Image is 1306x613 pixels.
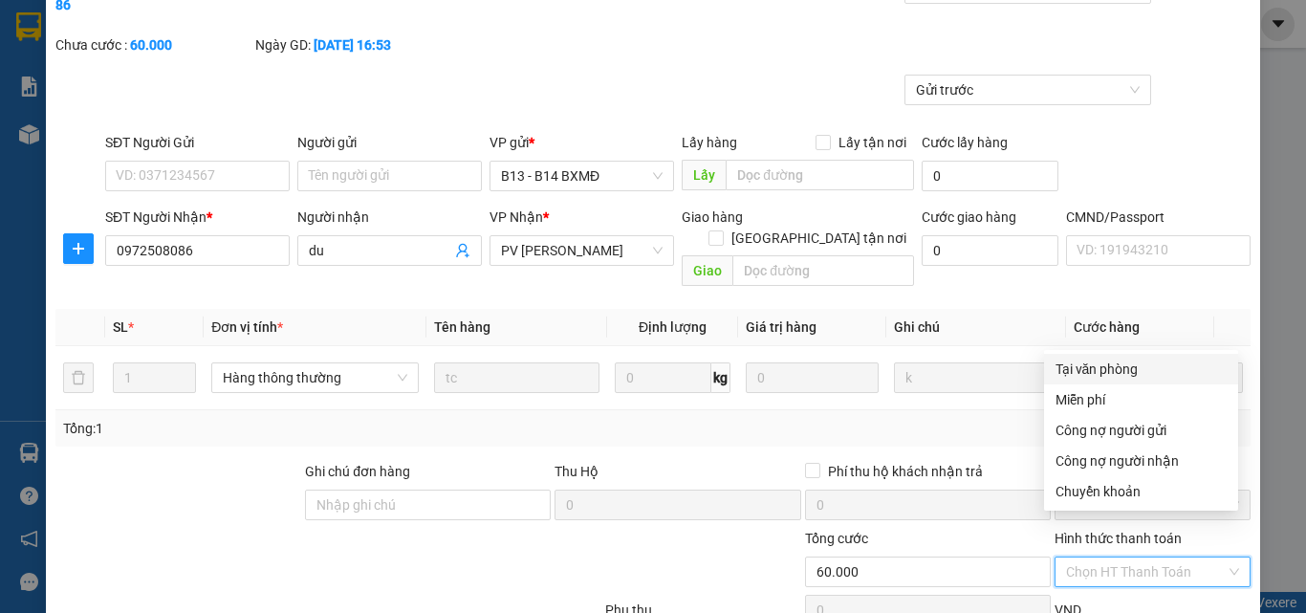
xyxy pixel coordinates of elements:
span: Chọn HT Thanh Toán [1066,558,1239,586]
div: Cước gửi hàng sẽ được ghi vào công nợ của người gửi [1044,415,1238,446]
div: SĐT Người Gửi [105,132,290,153]
input: Dọc đường [732,255,914,286]
input: Cước giao hàng [922,235,1058,266]
div: Cước gửi hàng sẽ được ghi vào công nợ của người nhận [1044,446,1238,476]
div: Người gửi [297,132,482,153]
input: Cước lấy hàng [922,161,1058,191]
span: Tổng cước [805,531,868,546]
span: Cước hàng [1074,319,1140,335]
span: Lấy hàng [682,135,737,150]
b: [DATE] 16:53 [314,37,391,53]
div: Công nợ người nhận [1056,450,1227,471]
span: Thu Hộ [555,464,599,479]
span: plus [64,241,93,256]
span: Lấy tận nơi [831,132,914,153]
input: Ghi Chú [894,362,1059,393]
span: PV Đức Xuyên [501,236,663,265]
span: B13 - B14 BXMĐ [501,162,663,190]
b: 60.000 [130,37,172,53]
th: Ghi chú [886,309,1067,346]
label: Hình thức thanh toán [1055,531,1182,546]
div: Công nợ người gửi [1056,420,1227,441]
label: Cước lấy hàng [922,135,1008,150]
span: Tên hàng [434,319,490,335]
span: Phí thu hộ khách nhận trả [820,461,990,482]
div: Tại văn phòng [1056,359,1227,380]
span: close-circle [1229,566,1240,578]
span: VP Nhận [490,209,543,225]
input: Ghi chú đơn hàng [305,490,551,520]
input: VD: Bàn, Ghế [434,362,599,393]
div: Chuyển khoản [1056,481,1227,502]
span: SL [113,319,128,335]
input: 0 [746,362,878,393]
span: Định lượng [639,319,707,335]
span: Giá trị hàng [746,319,816,335]
div: CMND/Passport [1066,207,1251,228]
span: Hàng thông thường [223,363,407,392]
input: Dọc đường [726,160,914,190]
div: Chưa cước : [55,34,251,55]
span: Gửi trước [916,76,1139,104]
span: user-add [455,243,470,258]
button: plus [63,233,94,264]
div: Miễn phí [1056,389,1227,410]
label: Ghi chú đơn hàng [305,464,410,479]
div: VP gửi [490,132,674,153]
label: Cước giao hàng [922,209,1016,225]
div: Người nhận [297,207,482,228]
span: Giao hàng [682,209,743,225]
div: Ngày GD: [255,34,451,55]
span: [GEOGRAPHIC_DATA] tận nơi [724,228,914,249]
div: Tổng: 1 [63,418,506,439]
span: Lấy [682,160,726,190]
span: Đơn vị tính [211,319,283,335]
button: delete [63,362,94,393]
div: SĐT Người Nhận [105,207,290,228]
span: Giao [682,255,732,286]
span: kg [711,362,730,393]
